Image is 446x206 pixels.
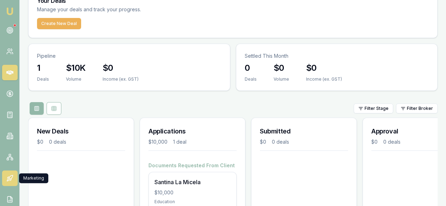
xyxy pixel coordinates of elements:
[173,138,187,145] div: 1 deal
[272,138,289,145] div: 0 deals
[306,62,342,74] h3: $0
[154,178,231,186] div: Santina La Micela
[37,76,49,82] div: Deals
[148,162,237,169] h4: Documents Requested From Client
[66,76,86,82] div: Volume
[37,6,218,14] p: Manage your deals and track your progress.
[260,126,348,136] h3: Submitted
[274,62,289,74] h3: $0
[37,18,81,29] button: Create New Deal
[260,138,266,145] div: $0
[396,104,438,113] button: Filter Broker
[274,76,289,82] div: Volume
[37,52,221,60] p: Pipeline
[19,173,48,183] div: Marketing
[245,76,257,82] div: Deals
[37,126,125,136] h3: New Deals
[371,138,378,145] div: $0
[49,138,66,145] div: 0 deals
[245,62,257,74] h3: 0
[103,76,139,82] div: Income (ex. GST)
[365,106,389,111] span: Filter Stage
[354,104,393,113] button: Filter Stage
[154,189,231,196] div: $10,000
[154,199,231,205] div: Education
[66,62,86,74] h3: $10K
[383,138,401,145] div: 0 deals
[6,7,14,15] img: emu-icon-u.png
[407,106,433,111] span: Filter Broker
[103,62,139,74] h3: $0
[37,62,49,74] h3: 1
[148,126,237,136] h3: Applications
[306,76,342,82] div: Income (ex. GST)
[37,138,43,145] div: $0
[148,138,167,145] div: $10,000
[245,52,429,60] p: Settled This Month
